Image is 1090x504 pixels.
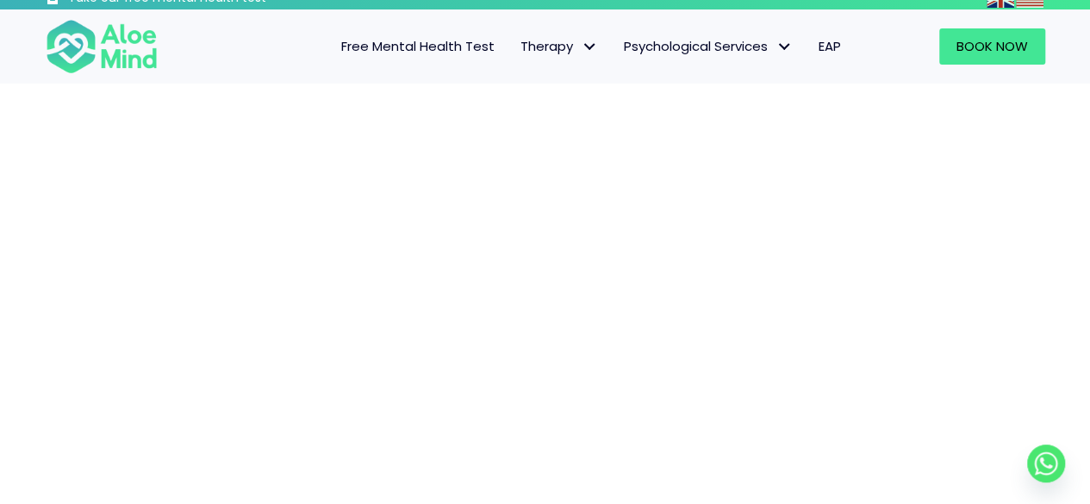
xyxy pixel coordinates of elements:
span: Therapy: submenu [577,34,602,59]
a: Whatsapp [1027,445,1065,482]
span: Psychological Services: submenu [772,34,797,59]
img: Aloe mind Logo [46,18,158,75]
span: Free Mental Health Test [341,37,495,55]
span: Book Now [956,37,1028,55]
a: Book Now [939,28,1045,65]
span: EAP [819,37,841,55]
nav: Menu [180,28,854,65]
a: EAP [806,28,854,65]
a: Psychological ServicesPsychological Services: submenu [611,28,806,65]
span: Therapy [520,37,598,55]
a: TherapyTherapy: submenu [508,28,611,65]
span: Psychological Services [624,37,793,55]
a: Free Mental Health Test [328,28,508,65]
